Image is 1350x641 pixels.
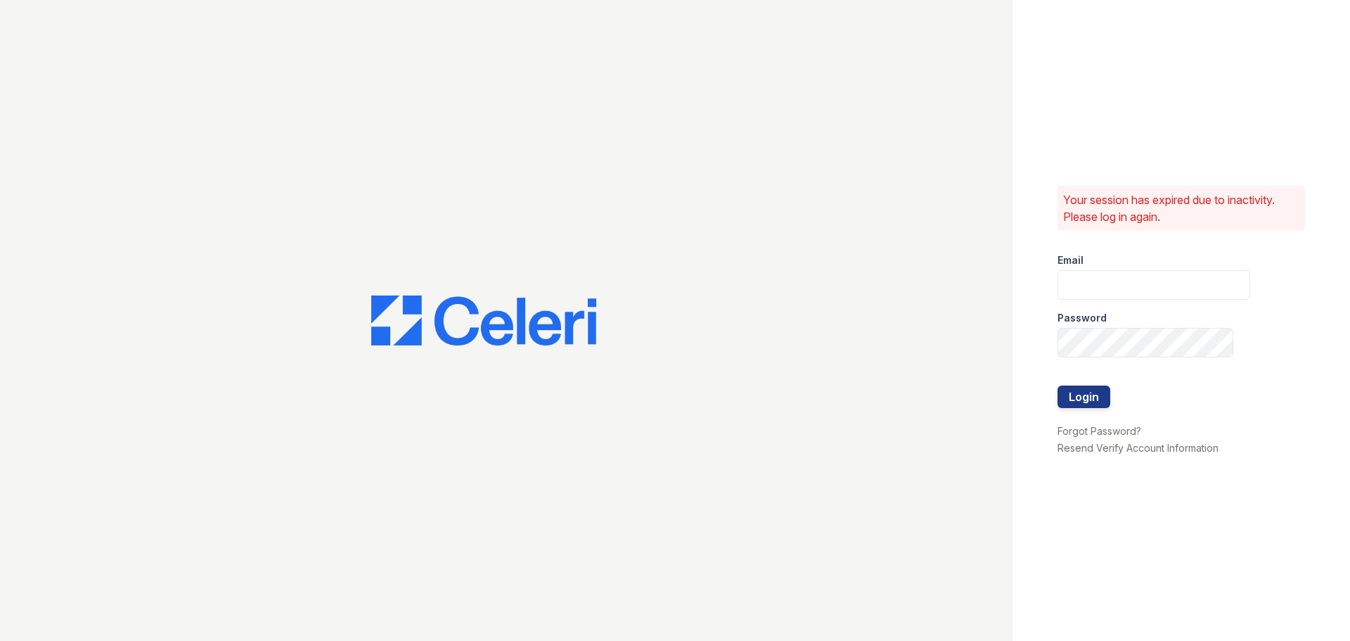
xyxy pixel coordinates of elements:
[1057,386,1110,408] button: Login
[1063,191,1299,225] p: Your session has expired due to inactivity. Please log in again.
[371,296,596,346] img: CE_Logo_Blue-a8612792a0a2168367f1c8372b55b34899dd931a85d93a1a3d3e32e68fde9ad4.png
[1057,311,1107,325] label: Password
[1057,442,1219,454] a: Resend Verify Account Information
[1057,253,1084,267] label: Email
[1057,425,1141,437] a: Forgot Password?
